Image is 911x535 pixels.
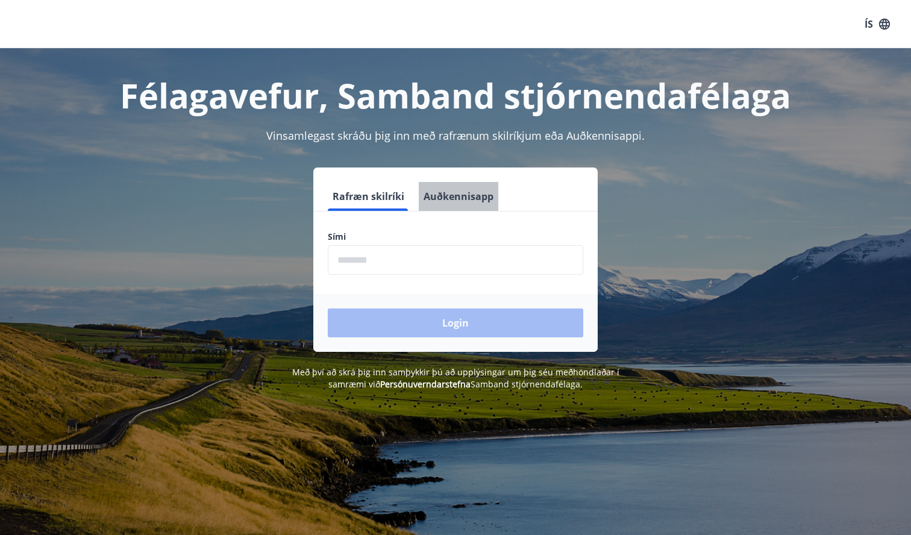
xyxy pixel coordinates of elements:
button: ÍS [858,13,897,35]
h1: Félagavefur, Samband stjórnendafélaga [36,72,875,118]
button: Rafræn skilríki [328,182,409,211]
button: Auðkennisapp [419,182,498,211]
span: Með því að skrá þig inn samþykkir þú að upplýsingar um þig séu meðhöndlaðar í samræmi við Samband... [292,366,619,390]
a: Persónuverndarstefna [380,378,471,390]
label: Sími [328,231,583,243]
span: Vinsamlegast skráðu þig inn með rafrænum skilríkjum eða Auðkennisappi. [266,128,645,143]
